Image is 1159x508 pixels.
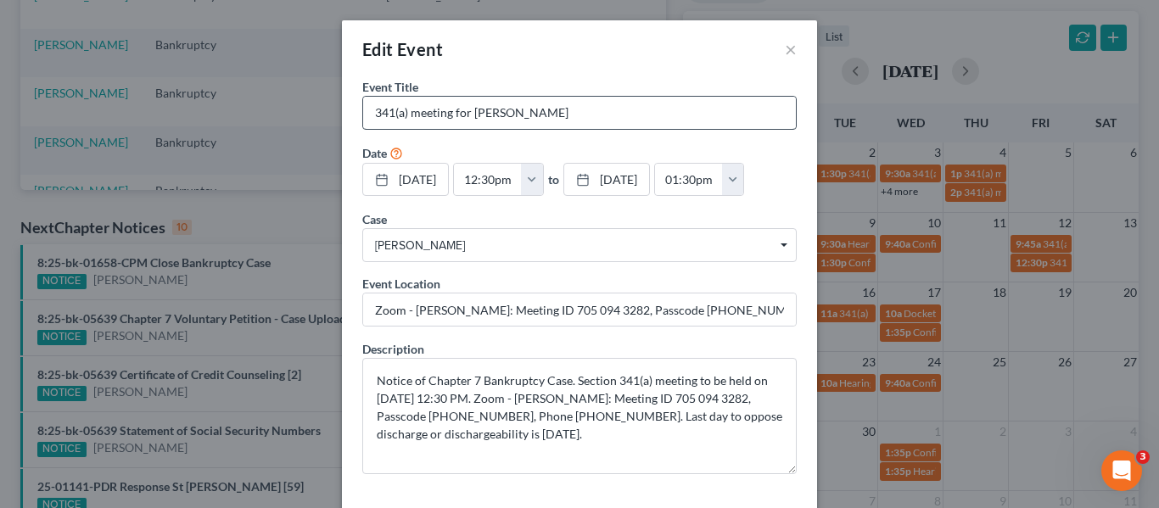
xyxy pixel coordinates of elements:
input: Enter location... [363,293,796,326]
a: [DATE] [564,164,649,196]
span: [PERSON_NAME] [375,237,784,254]
a: [DATE] [363,164,448,196]
span: Event Title [362,80,418,94]
label: Case [362,210,387,228]
label: to [548,170,559,188]
span: 3 [1136,450,1150,464]
input: -- : -- [655,164,723,196]
label: Event Location [362,275,440,293]
input: Enter event name... [363,97,796,129]
button: × [785,39,797,59]
label: Description [362,340,424,358]
span: Edit Event [362,39,443,59]
label: Date [362,144,387,162]
span: Select box activate [362,228,797,262]
iframe: Intercom live chat [1101,450,1142,491]
input: -- : -- [454,164,522,196]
